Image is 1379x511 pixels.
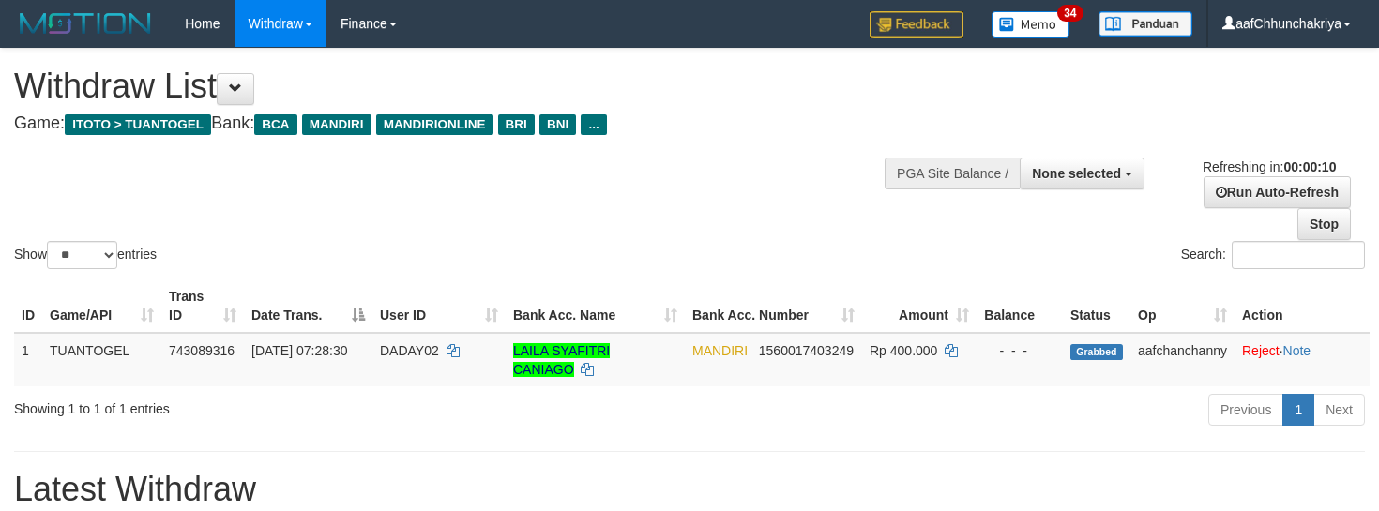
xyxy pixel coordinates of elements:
[506,279,685,333] th: Bank Acc. Name: activate to sort column ascending
[984,341,1055,360] div: - - -
[1242,343,1280,358] a: Reject
[1232,241,1365,269] input: Search:
[1057,5,1083,22] span: 34
[581,114,606,135] span: ...
[14,471,1365,508] h1: Latest Withdraw
[14,68,901,105] h1: Withdraw List
[1282,394,1314,426] a: 1
[870,343,937,358] span: Rp 400.000
[539,114,576,135] span: BNI
[169,343,235,358] span: 743089316
[251,343,347,358] span: [DATE] 07:28:30
[1313,394,1365,426] a: Next
[992,11,1070,38] img: Button%20Memo.svg
[14,114,901,133] h4: Game: Bank:
[1032,166,1121,181] span: None selected
[14,333,42,386] td: 1
[870,11,963,38] img: Feedback.jpg
[161,279,244,333] th: Trans ID: activate to sort column ascending
[862,279,977,333] th: Amount: activate to sort column ascending
[1130,333,1235,386] td: aafchanchanny
[42,279,161,333] th: Game/API: activate to sort column ascending
[1208,394,1283,426] a: Previous
[1181,241,1365,269] label: Search:
[685,279,862,333] th: Bank Acc. Number: activate to sort column ascending
[1235,279,1370,333] th: Action
[885,158,1020,189] div: PGA Site Balance /
[1020,158,1144,189] button: None selected
[977,279,1063,333] th: Balance
[14,241,157,269] label: Show entries
[1297,208,1351,240] a: Stop
[1063,279,1130,333] th: Status
[380,343,439,358] span: DADAY02
[1283,343,1311,358] a: Note
[244,279,372,333] th: Date Trans.: activate to sort column descending
[14,279,42,333] th: ID
[1204,176,1351,208] a: Run Auto-Refresh
[65,114,211,135] span: ITOTO > TUANTOGEL
[1070,344,1123,360] span: Grabbed
[759,343,854,358] span: Copy 1560017403249 to clipboard
[1130,279,1235,333] th: Op: activate to sort column ascending
[1203,159,1336,174] span: Refreshing in:
[1235,333,1370,386] td: ·
[1283,159,1336,174] strong: 00:00:10
[47,241,117,269] select: Showentries
[376,114,493,135] span: MANDIRIONLINE
[14,9,157,38] img: MOTION_logo.png
[498,114,535,135] span: BRI
[42,333,161,386] td: TUANTOGEL
[254,114,296,135] span: BCA
[14,392,561,418] div: Showing 1 to 1 of 1 entries
[692,343,748,358] span: MANDIRI
[513,343,610,377] a: LAILA SYAFITRI CANIAGO
[302,114,371,135] span: MANDIRI
[1099,11,1192,37] img: panduan.png
[372,279,506,333] th: User ID: activate to sort column ascending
